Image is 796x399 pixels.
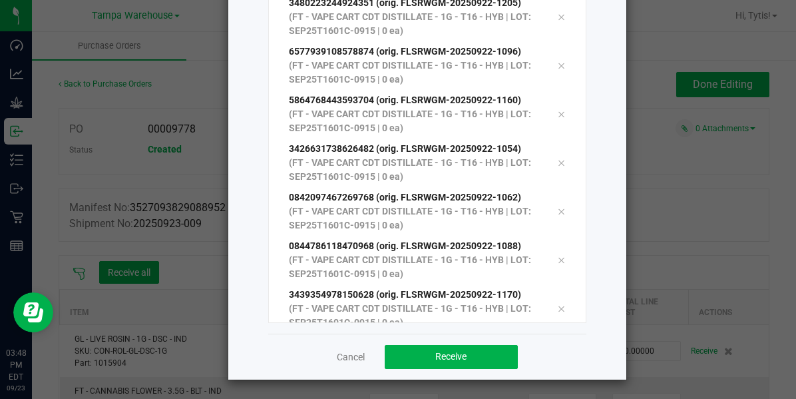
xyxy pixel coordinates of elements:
iframe: Resource center [13,292,53,332]
span: 0844786118470968 (orig. FLSRWGM-20250922-1088) [289,240,521,251]
div: Remove tag [547,252,575,268]
span: 6577939108578874 (orig. FLSRWGM-20250922-1096) [289,46,521,57]
p: (FT - VAPE CART CDT DISTILLATE - 1G - T16 - HYB | LOT: SEP25T1601C-0915 | 0 ea) [289,156,538,184]
div: Remove tag [547,300,575,316]
div: Remove tag [547,57,575,73]
p: (FT - VAPE CART CDT DISTILLATE - 1G - T16 - HYB | LOT: SEP25T1601C-0915 | 0 ea) [289,204,538,232]
p: (FT - VAPE CART CDT DISTILLATE - 1G - T16 - HYB | LOT: SEP25T1601C-0915 | 0 ea) [289,302,538,330]
div: Remove tag [547,203,575,219]
span: 3426631738626482 (orig. FLSRWGM-20250922-1054) [289,143,521,154]
span: 3439354978150628 (orig. FLSRWGM-20250922-1170) [289,289,521,300]
div: Remove tag [547,106,575,122]
div: Remove tag [547,9,575,25]
span: 0842097467269768 (orig. FLSRWGM-20250922-1062) [289,192,521,202]
span: Receive [435,351,467,362]
a: Cancel [337,350,365,364]
button: Receive [385,345,518,369]
div: Remove tag [547,155,575,171]
p: (FT - VAPE CART CDT DISTILLATE - 1G - T16 - HYB | LOT: SEP25T1601C-0915 | 0 ea) [289,59,538,87]
p: (FT - VAPE CART CDT DISTILLATE - 1G - T16 - HYB | LOT: SEP25T1601C-0915 | 0 ea) [289,107,538,135]
p: (FT - VAPE CART CDT DISTILLATE - 1G - T16 - HYB | LOT: SEP25T1601C-0915 | 0 ea) [289,10,538,38]
span: 5864768443593704 (orig. FLSRWGM-20250922-1160) [289,95,521,105]
p: (FT - VAPE CART CDT DISTILLATE - 1G - T16 - HYB | LOT: SEP25T1601C-0915 | 0 ea) [289,253,538,281]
